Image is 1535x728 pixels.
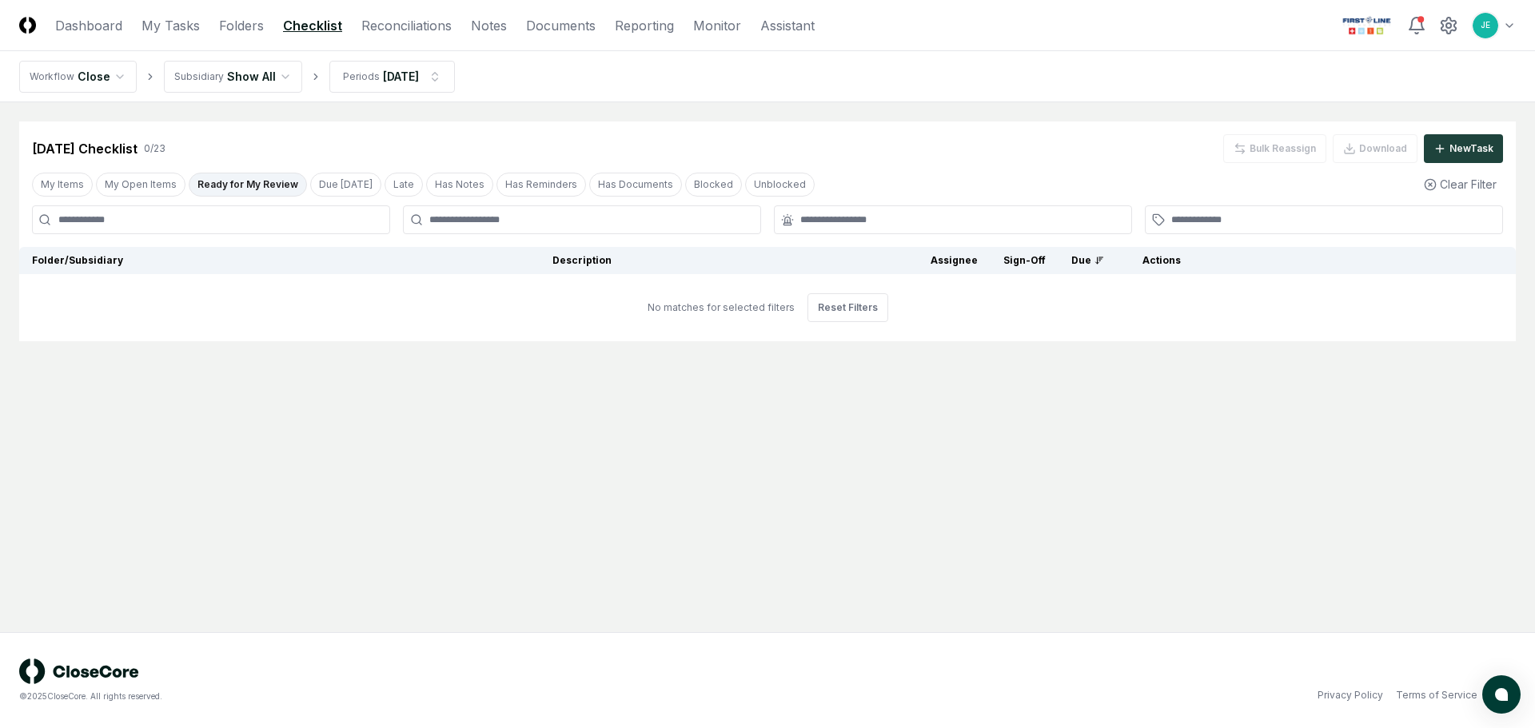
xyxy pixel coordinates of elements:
button: Ready for My Review [189,173,307,197]
button: Unblocked [745,173,815,197]
button: Clear Filter [1417,169,1503,199]
div: [DATE] [383,68,419,85]
img: First Line Technology logo [1339,13,1394,38]
img: logo [19,658,139,684]
span: JE [1481,19,1490,31]
a: Privacy Policy [1318,688,1383,702]
a: Notes [471,16,507,35]
a: Folders [219,16,264,35]
div: 0 / 23 [144,141,165,156]
div: Periods [343,70,380,84]
button: Late [385,173,423,197]
button: Has Reminders [496,173,586,197]
button: Due Today [310,173,381,197]
a: My Tasks [142,16,200,35]
button: atlas-launcher [1482,675,1521,714]
button: Blocked [685,173,742,197]
a: Reporting [615,16,674,35]
div: Workflow [30,70,74,84]
div: Actions [1130,253,1503,268]
div: No matches for selected filters [648,300,795,315]
div: [DATE] Checklist [32,139,138,158]
a: Documents [526,16,596,35]
div: Subsidiary [174,70,224,84]
button: Has Documents [589,173,682,197]
th: Folder/Subsidiary [19,247,540,274]
button: Reset Filters [807,293,888,322]
a: Terms of Service [1396,688,1477,702]
button: Periods[DATE] [329,61,455,93]
div: © 2025 CloseCore. All rights reserved. [19,690,767,702]
button: Has Notes [426,173,493,197]
div: New Task [1449,141,1493,156]
img: Logo [19,17,36,34]
a: Monitor [693,16,741,35]
button: My Open Items [96,173,185,197]
button: JE [1471,11,1500,40]
a: Checklist [283,16,342,35]
th: Assignee [918,247,991,274]
a: Assistant [760,16,815,35]
th: Sign-Off [991,247,1059,274]
a: Dashboard [55,16,122,35]
nav: breadcrumb [19,61,455,93]
button: My Items [32,173,93,197]
th: Description [540,247,918,274]
a: Reconciliations [361,16,452,35]
button: NewTask [1424,134,1503,163]
div: Due [1071,253,1104,268]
